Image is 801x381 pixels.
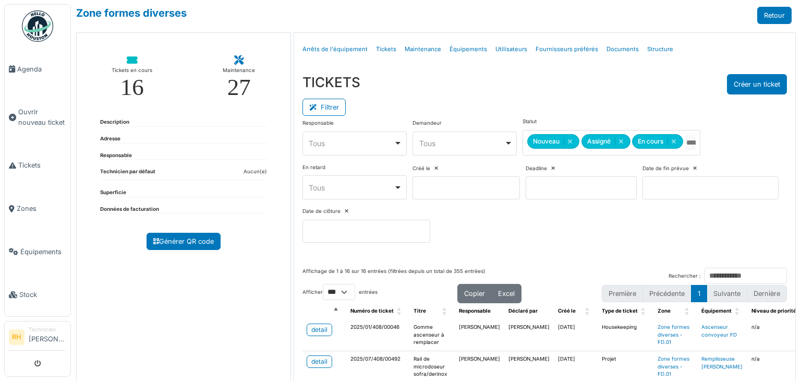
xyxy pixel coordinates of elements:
button: Remove item: 'new' [564,138,576,145]
a: Maintenance 27 [214,47,264,108]
a: RH Technicien[PERSON_NAME] [9,326,66,351]
dd: Aucun(e) [244,168,267,176]
div: Maintenance [223,65,255,76]
nav: pagination [602,285,787,302]
a: Zone formes diverses - FD.01 [658,324,689,345]
td: [DATE] [554,319,598,351]
span: Type de ticket [602,308,638,314]
input: Tous [685,135,696,150]
span: Zone: Activate to sort [685,303,691,319]
label: Créé le [412,165,430,173]
span: Titre: Activate to sort [442,303,448,319]
button: Créer un ticket [727,74,787,94]
td: Gomme ascenseur à remplacer [409,319,455,351]
a: Fournisseurs préférés [531,37,602,62]
label: Responsable [302,120,334,127]
span: Titre [414,308,426,314]
button: Filtrer [302,99,346,116]
div: Affichage de 1 à 16 sur 16 entrées (filtrées depuis un total de 355 entrées) [302,268,486,284]
label: Deadline [526,165,547,173]
label: Date de clôture [302,208,341,216]
a: Documents [602,37,643,62]
a: detail [307,324,332,336]
div: 27 [227,76,251,99]
dt: Technicien par défaut [100,168,155,180]
a: Zone formes diverses [76,7,187,19]
span: Ouvrir nouveau ticket [18,107,66,127]
a: Zones [5,187,70,230]
a: Ouvrir nouveau ticket [5,91,70,144]
span: Excel [498,290,515,297]
span: Déclaré par [508,308,538,314]
td: [PERSON_NAME] [455,319,504,351]
button: Remove item: 'assigned' [615,138,627,145]
span: Créé le: Activate to sort [585,303,591,319]
dt: Responsable [100,152,132,160]
span: Équipement: Activate to sort [735,303,741,319]
div: detail [311,357,327,366]
a: Maintenance [400,37,445,62]
td: [PERSON_NAME] [504,319,554,351]
span: Stock [19,290,66,300]
a: Équipements [5,230,70,273]
span: Équipements [20,247,66,257]
div: Technicien [29,326,66,334]
dt: Description [100,118,129,126]
a: Générer QR code [147,233,221,250]
dt: Données de facturation [100,206,159,213]
a: Stock [5,273,70,317]
div: Tous [309,138,394,149]
div: Tickets en cours [112,65,152,76]
span: Zone [658,308,671,314]
a: Retour [757,7,792,24]
div: Assigné [581,134,630,149]
span: Tickets [18,160,66,170]
a: Ascenseur convoyeur FD [701,324,737,338]
a: Zone formes diverses - FD.01 [658,356,689,377]
a: Agenda [5,47,70,91]
div: Tous [309,182,394,193]
label: Statut [523,118,537,126]
a: Remplisseuse [PERSON_NAME] [701,356,743,370]
li: [PERSON_NAME] [29,326,66,348]
div: Nouveau [527,134,579,149]
td: Housekeeping [598,319,653,351]
span: Type de ticket: Activate to sort [641,303,647,319]
label: Demandeur [412,120,442,127]
span: Numéro de ticket: Activate to sort [397,303,403,319]
img: Badge_color-CXgf-gQk.svg [22,10,53,42]
td: 2025/01/408/00046 [346,319,409,351]
a: Tickets [5,144,70,187]
button: Copier [457,284,492,303]
button: 1 [691,285,707,302]
div: Tous [419,138,504,149]
a: Arrêts de l'équipement [298,37,372,62]
label: Rechercher : [669,272,701,280]
div: 16 [120,76,144,99]
a: Équipements [445,37,491,62]
li: RH [9,329,25,345]
a: Tickets en cours 16 [103,47,161,108]
button: Excel [491,284,521,303]
div: En cours [632,134,683,149]
span: Niveau de priorité [751,308,796,314]
dt: Adresse [100,135,120,143]
label: En retard [302,164,325,172]
select: Afficherentrées [323,284,355,300]
span: Créé le [558,308,576,314]
a: detail [307,355,332,368]
div: detail [311,325,327,335]
h3: TICKETS [302,74,360,90]
span: Responsable [459,308,491,314]
dt: Superficie [100,189,126,197]
span: Agenda [17,64,66,74]
span: Zones [17,204,66,213]
span: Numéro de ticket [350,308,394,314]
a: Utilisateurs [491,37,531,62]
a: Structure [643,37,677,62]
label: Afficher entrées [302,284,378,300]
button: Remove item: 'ongoing' [667,138,679,145]
a: Tickets [372,37,400,62]
span: Équipement [701,308,732,314]
label: Date de fin prévue [642,165,689,173]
